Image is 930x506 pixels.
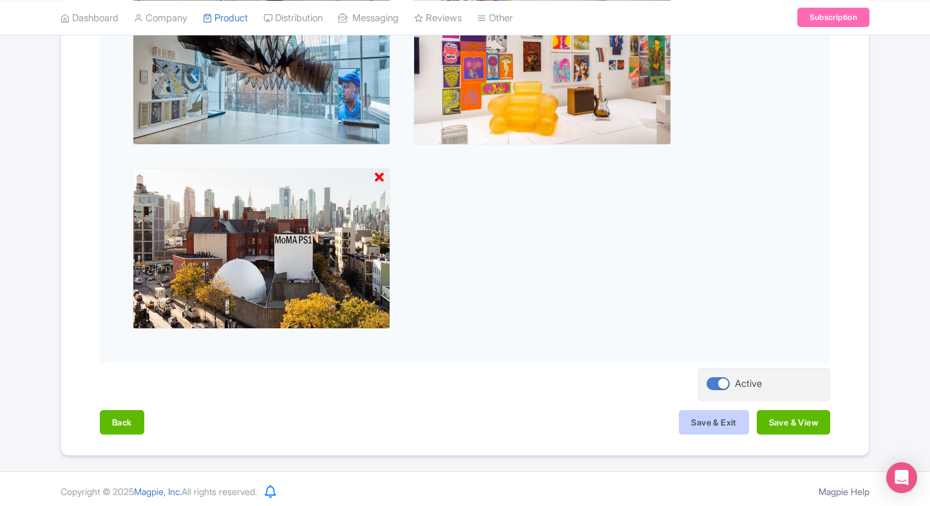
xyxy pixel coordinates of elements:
span: Magpie, Inc. [134,486,182,497]
button: Save & Exit [679,410,748,435]
button: Back [100,410,144,435]
a: Subscription [797,8,869,27]
div: Open Intercom Messenger [886,462,917,493]
img: acq6wgfbqwoioetxaknb.jpg [133,168,390,329]
button: Save & View [757,410,830,435]
a: Magpie Help [819,486,869,497]
div: Copyright © 2025 All rights reserved. [53,485,265,498]
div: Active [735,377,762,391]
